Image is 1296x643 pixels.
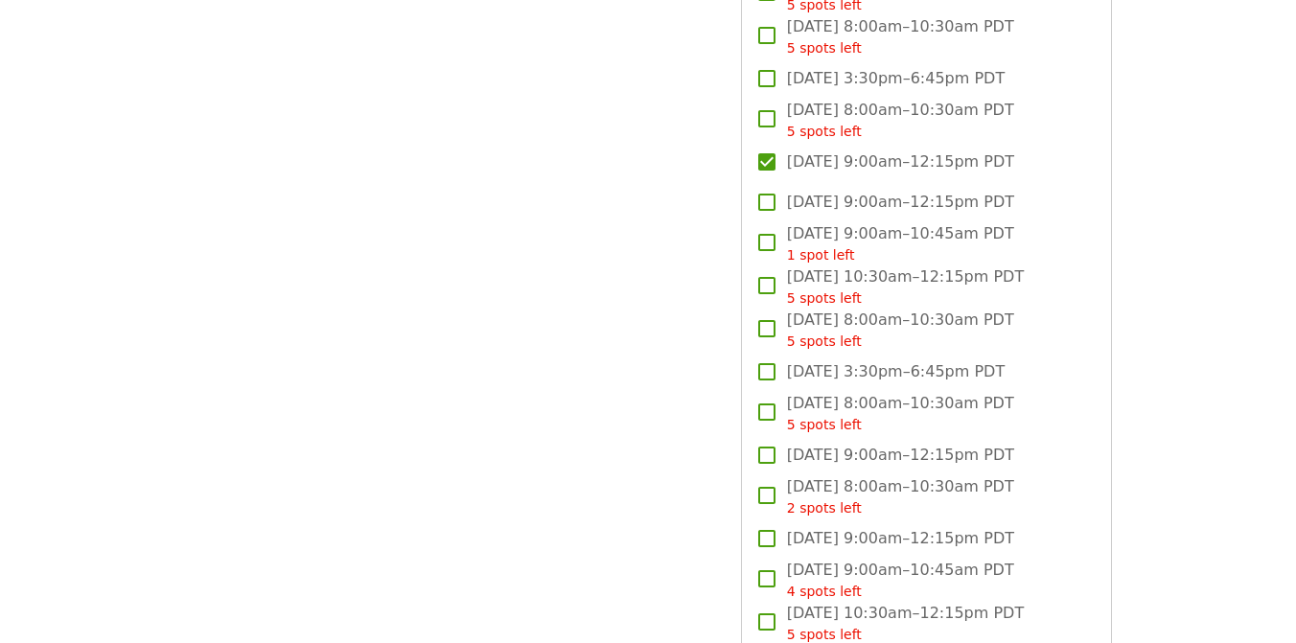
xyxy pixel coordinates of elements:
span: 2 spots left [787,500,862,516]
span: [DATE] 8:00am–10:30am PDT [787,309,1014,352]
span: 5 spots left [787,40,862,56]
span: 5 spots left [787,333,862,349]
span: [DATE] 3:30pm–6:45pm PDT [787,67,1005,90]
span: 1 spot left [787,247,855,263]
span: [DATE] 8:00am–10:30am PDT [787,475,1014,518]
span: 5 spots left [787,124,862,139]
span: 4 spots left [787,584,862,599]
span: [DATE] 9:00am–12:15pm PDT [787,444,1014,467]
span: [DATE] 9:00am–12:15pm PDT [787,527,1014,550]
span: [DATE] 9:00am–10:45am PDT [787,559,1014,602]
span: [DATE] 9:00am–10:45am PDT [787,222,1014,265]
span: [DATE] 8:00am–10:30am PDT [787,392,1014,435]
span: 5 spots left [787,417,862,432]
span: [DATE] 9:00am–12:15pm PDT [787,150,1014,173]
span: [DATE] 10:30am–12:15pm PDT [787,265,1024,309]
span: [DATE] 8:00am–10:30am PDT [787,99,1014,142]
span: [DATE] 9:00am–12:15pm PDT [787,191,1014,214]
span: [DATE] 3:30pm–6:45pm PDT [787,360,1005,383]
span: 5 spots left [787,627,862,642]
span: 5 spots left [787,290,862,306]
span: [DATE] 8:00am–10:30am PDT [787,15,1014,58]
